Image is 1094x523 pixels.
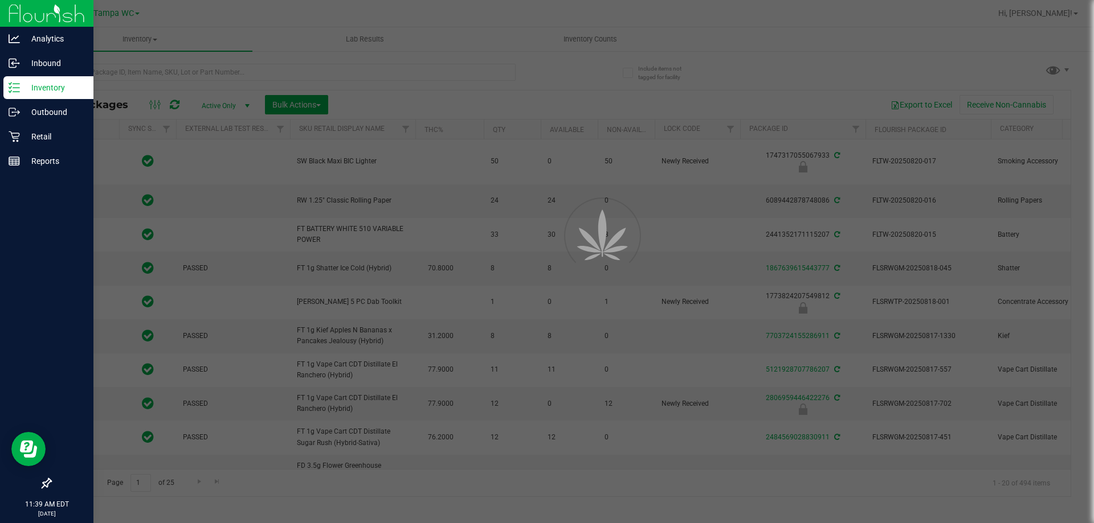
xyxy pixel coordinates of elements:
p: Inventory [20,81,88,94]
p: Retail [20,130,88,143]
p: Analytics [20,32,88,46]
p: Inbound [20,56,88,70]
p: 11:39 AM EDT [5,499,88,509]
inline-svg: Outbound [9,106,20,118]
inline-svg: Analytics [9,33,20,44]
iframe: Resource center [11,432,46,466]
inline-svg: Reports [9,155,20,167]
p: [DATE] [5,509,88,518]
inline-svg: Inbound [9,57,20,69]
inline-svg: Retail [9,131,20,142]
p: Outbound [20,105,88,119]
inline-svg: Inventory [9,82,20,93]
p: Reports [20,154,88,168]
